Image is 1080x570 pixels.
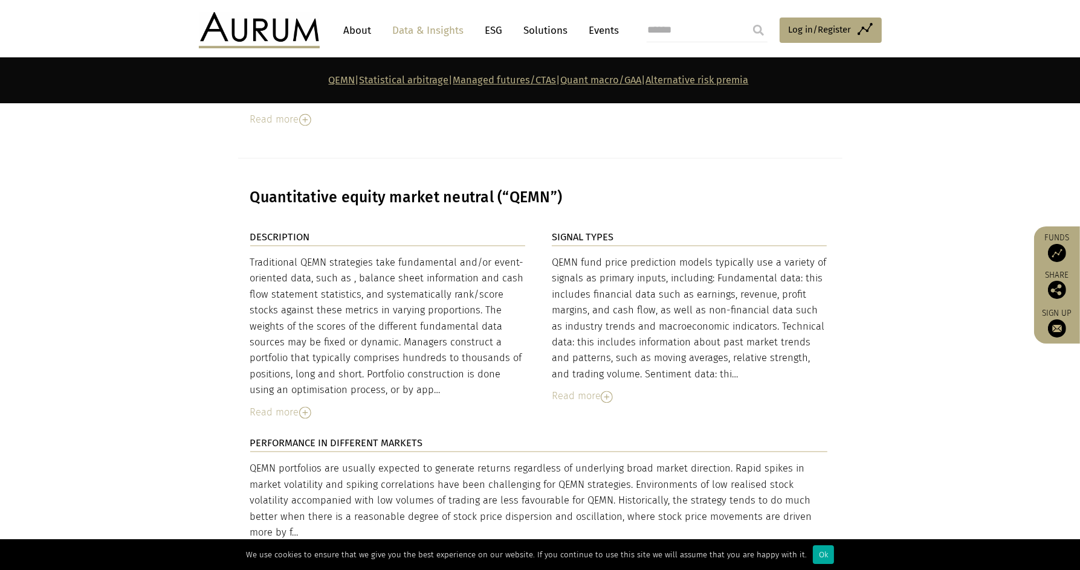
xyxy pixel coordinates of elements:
[250,232,310,243] strong: DESCRIPTION
[789,22,852,37] span: Log in/Register
[780,18,882,43] a: Log in/Register
[299,407,311,419] img: Read More
[250,438,423,449] strong: PERFORMANCE IN DIFFERENT MARKETS
[338,19,378,42] a: About
[453,74,557,86] a: Managed futures/CTAs
[250,461,827,541] div: QEMN portfolios are usually expected to generate returns regardless of underlying broad market di...
[329,74,749,86] strong: | | | |
[813,545,834,564] div: Ok
[1040,271,1074,299] div: Share
[1048,319,1066,338] img: Sign up to our newsletter
[746,18,771,42] input: Submit
[299,114,311,126] img: Read More
[250,405,526,421] div: Read more
[387,19,470,42] a: Data & Insights
[250,112,827,128] div: Read more
[646,74,749,86] a: Alternative risk premia
[583,19,619,42] a: Events
[1040,232,1074,262] a: Funds
[479,19,509,42] a: ESG
[552,389,827,405] div: Read more
[518,19,574,42] a: Solutions
[561,74,642,86] a: Quant macro/GAA
[1040,308,1074,338] a: Sign up
[199,12,320,48] img: Aurum
[329,74,355,86] a: QEMN
[601,391,613,403] img: Read More
[552,255,827,383] div: QEMN fund price prediction models typically use a variety of signals as primary inputs, including...
[360,74,449,86] a: Statistical arbitrage
[1048,281,1066,299] img: Share this post
[552,232,613,243] strong: SIGNAL TYPES
[250,189,827,207] h3: Quantitative equity market neutral (“QEMN”)
[1048,244,1066,262] img: Access Funds
[250,255,526,399] div: Traditional QEMN strategies take fundamental and/or event-oriented data, such as , balance sheet ...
